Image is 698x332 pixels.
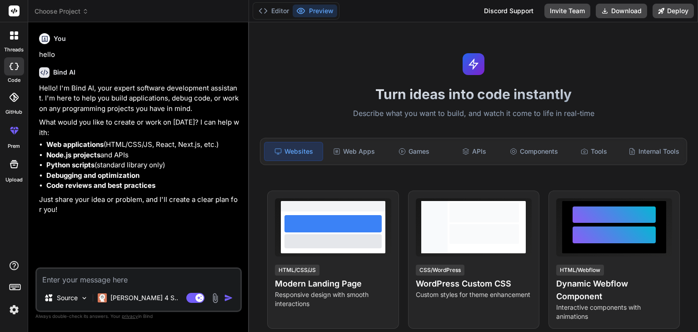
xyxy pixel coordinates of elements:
div: Web Apps [325,142,383,161]
strong: Python scripts [46,161,95,169]
div: CSS/WordPress [416,265,464,276]
img: settings [6,302,22,317]
button: Preview [293,5,337,17]
img: icon [224,293,233,302]
h4: Modern Landing Page [275,277,391,290]
p: Interactive components with animations [556,303,672,321]
label: code [8,76,20,84]
label: Upload [5,176,23,184]
div: Websites [264,142,323,161]
p: Source [57,293,78,302]
strong: Node.js projects [46,151,100,159]
div: Internal Tools [625,142,683,161]
p: Describe what you want to build, and watch it come to life in real-time [254,108,693,120]
img: Pick Models [80,294,88,302]
div: Components [505,142,563,161]
div: Tools [565,142,623,161]
label: prem [8,142,20,150]
strong: Web applications [46,140,104,149]
h6: You [54,34,66,43]
li: (HTML/CSS/JS, React, Next.js, etc.) [46,140,240,150]
p: hello [39,50,240,60]
p: Custom styles for theme enhancement [416,290,532,299]
p: [PERSON_NAME] 4 S.. [110,293,178,302]
span: Choose Project [35,7,89,16]
div: APIs [445,142,503,161]
span: privacy [122,313,138,319]
div: HTML/Webflow [556,265,604,276]
h4: Dynamic Webflow Component [556,277,672,303]
strong: Code reviews and best practices [46,181,155,190]
p: What would you like to create or work on [DATE]? I can help with: [39,117,240,138]
h4: WordPress Custom CSS [416,277,532,290]
img: attachment [210,293,220,303]
button: Editor [255,5,293,17]
div: HTML/CSS/JS [275,265,319,276]
label: threads [4,46,24,54]
p: Responsive design with smooth interactions [275,290,391,308]
img: Claude 4 Sonnet [98,293,107,302]
button: Deploy [653,4,694,18]
label: GitHub [5,108,22,116]
p: Hello! I'm Bind AI, your expert software development assistant. I'm here to help you build applic... [39,83,240,114]
h1: Turn ideas into code instantly [254,86,693,102]
div: Discord Support [479,4,539,18]
div: Games [385,142,443,161]
button: Invite Team [544,4,590,18]
h6: Bind AI [53,68,75,77]
li: (standard library only) [46,160,240,171]
button: Download [596,4,647,18]
li: and APIs [46,150,240,161]
p: Always double-check its answers. Your in Bind [35,312,242,321]
p: Just share your idea or problem, and I'll create a clear plan for you! [39,195,240,215]
strong: Debugging and optimization [46,171,140,180]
